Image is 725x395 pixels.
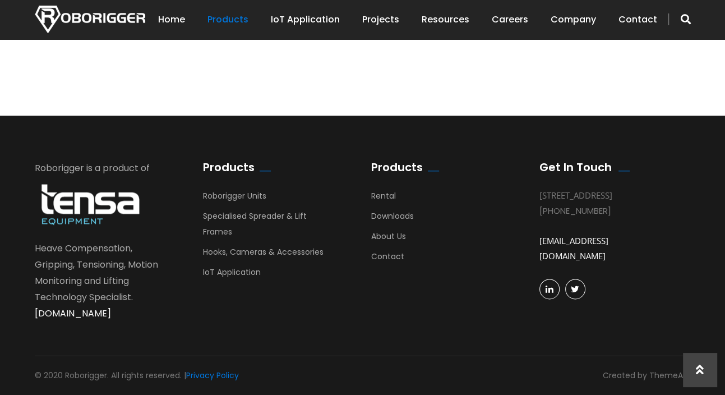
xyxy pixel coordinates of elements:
[186,370,239,381] a: Privacy Policy
[211,17,349,43] a: Specialised Spreader & Lift Frames
[35,160,169,322] div: Roborigger is a product of Heave Compensation, Gripping, Tensioning, Motion Monitoring and Liftin...
[371,231,406,247] a: About Us
[35,6,145,33] img: Nortech
[371,190,396,207] a: Rental
[539,203,674,218] div: [PHONE_NUMBER]
[371,210,414,227] a: Downloads
[539,235,608,261] a: [EMAIL_ADDRESS][DOMAIN_NAME]
[35,368,239,383] div: © 2020 Roborigger. All rights reserved. |
[203,246,324,263] a: Hooks, Cameras & Accessories
[271,2,340,37] a: IoT Application
[539,160,612,174] h2: Get In Touch
[362,2,399,37] a: Projects
[539,188,674,203] div: [STREET_ADDRESS]
[203,160,255,174] h2: Products
[618,2,657,37] a: Contact
[492,2,528,37] a: Careers
[203,210,307,243] a: Specialised Spreader & Lift Frames
[565,279,585,299] a: Twitter
[603,368,691,383] div: Created by ThemeArc
[207,2,248,37] a: Products
[158,2,185,37] a: Home
[371,160,423,174] h2: Products
[539,279,560,299] a: linkedin
[203,190,266,207] a: Roborigger Units
[422,2,469,37] a: Resources
[371,251,404,268] a: Contact
[35,307,111,320] a: [DOMAIN_NAME]
[551,2,596,37] a: Company
[203,267,261,283] a: IoT Application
